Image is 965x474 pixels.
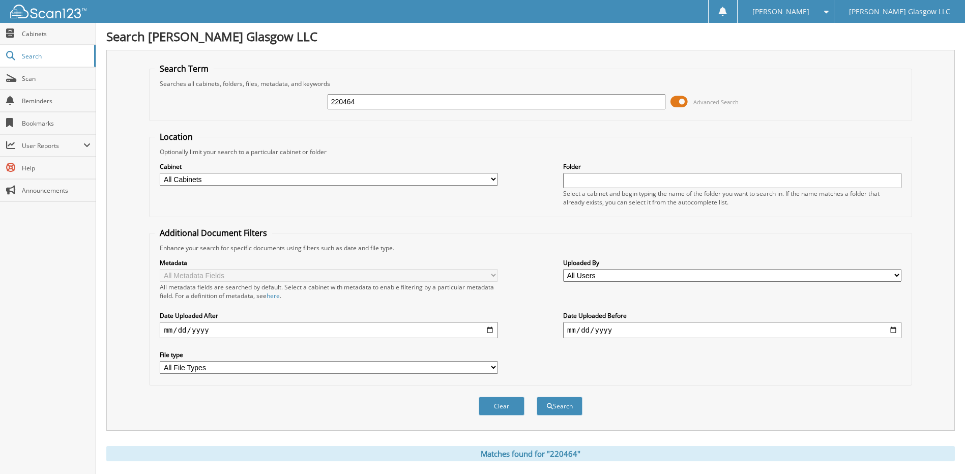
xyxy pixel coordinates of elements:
[10,5,86,18] img: scan123-logo-white.svg
[849,9,950,15] span: [PERSON_NAME] Glasgow LLC
[22,186,91,195] span: Announcements
[22,164,91,172] span: Help
[563,322,901,338] input: end
[160,350,498,359] label: File type
[106,446,955,461] div: Matches found for "220464"
[563,162,901,171] label: Folder
[563,258,901,267] label: Uploaded By
[160,283,498,300] div: All metadata fields are searched by default. Select a cabinet with metadata to enable filtering b...
[160,258,498,267] label: Metadata
[537,397,582,416] button: Search
[22,119,91,128] span: Bookmarks
[22,97,91,105] span: Reminders
[22,29,91,38] span: Cabinets
[563,311,901,320] label: Date Uploaded Before
[106,28,955,45] h1: Search [PERSON_NAME] Glasgow LLC
[160,322,498,338] input: start
[155,79,906,88] div: Searches all cabinets, folders, files, metadata, and keywords
[479,397,524,416] button: Clear
[155,147,906,156] div: Optionally limit your search to a particular cabinet or folder
[155,227,272,239] legend: Additional Document Filters
[155,131,198,142] legend: Location
[267,291,280,300] a: here
[155,244,906,252] div: Enhance your search for specific documents using filters such as date and file type.
[160,162,498,171] label: Cabinet
[22,52,89,61] span: Search
[752,9,809,15] span: [PERSON_NAME]
[160,311,498,320] label: Date Uploaded After
[22,74,91,83] span: Scan
[155,63,214,74] legend: Search Term
[563,189,901,206] div: Select a cabinet and begin typing the name of the folder you want to search in. If the name match...
[22,141,83,150] span: User Reports
[693,98,739,106] span: Advanced Search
